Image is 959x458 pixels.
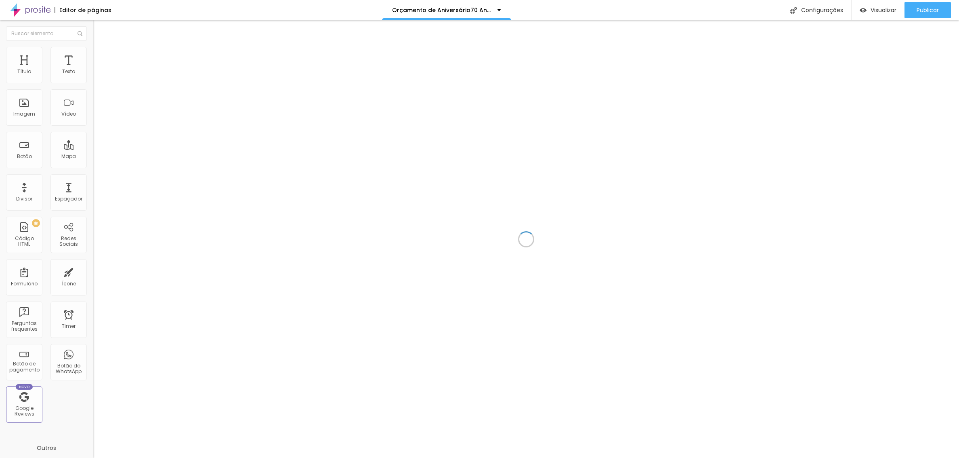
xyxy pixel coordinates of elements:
div: Formulário [11,281,38,287]
div: Botão [17,154,32,159]
input: Buscar elemento [6,26,87,41]
div: Vídeo [61,111,76,117]
div: Novo [16,384,33,390]
div: Google Reviews [8,405,40,417]
div: Editor de páginas [55,7,111,13]
div: Redes Sociais [52,236,84,247]
div: Botão do WhatsApp [52,363,84,375]
img: Icone [78,31,82,36]
img: Icone [790,7,797,14]
div: Divisor [16,196,32,202]
button: Publicar [904,2,951,18]
img: view-1.svg [860,7,867,14]
div: Ícone [62,281,76,287]
div: Título [17,69,31,74]
button: Visualizar [852,2,904,18]
span: Visualizar [871,7,896,13]
div: Espaçador [55,196,82,202]
div: Perguntas frequentes [8,321,40,332]
div: Código HTML [8,236,40,247]
p: Orçamento de Aniversário70 Anos - 150 conv [392,7,491,13]
span: Publicar [917,7,939,13]
div: Imagem [13,111,35,117]
div: Texto [62,69,75,74]
div: Timer [62,323,76,329]
div: Mapa [61,154,76,159]
div: Botão de pagamento [8,361,40,373]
